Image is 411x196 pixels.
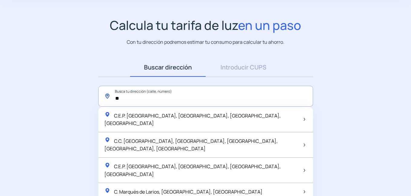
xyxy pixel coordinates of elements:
[104,162,110,168] img: location-pin-green.svg
[206,58,281,77] a: Introducir CUPS
[104,138,278,152] span: C.C. [GEOGRAPHIC_DATA], [GEOGRAPHIC_DATA], [GEOGRAPHIC_DATA], [GEOGRAPHIC_DATA], [GEOGRAPHIC_DATA]
[304,169,305,172] img: arrow-next-item.svg
[104,163,281,178] span: C.E.P. [GEOGRAPHIC_DATA], [GEOGRAPHIC_DATA], [GEOGRAPHIC_DATA], [GEOGRAPHIC_DATA]
[238,17,301,34] span: en un paso
[104,111,110,117] img: location-pin-green.svg
[114,188,263,195] span: C. Marqués de Larios, [GEOGRAPHIC_DATA], [GEOGRAPHIC_DATA]
[304,190,305,193] img: arrow-next-item.svg
[304,143,305,146] img: arrow-next-item.svg
[127,38,284,46] p: Con tu dirección podremos estimar tu consumo para calcular tu ahorro.
[104,188,110,194] img: location-pin-green.svg
[104,112,281,127] span: C.E.P. [GEOGRAPHIC_DATA], [GEOGRAPHIC_DATA], [GEOGRAPHIC_DATA], [GEOGRAPHIC_DATA]
[104,137,110,143] img: location-pin-green.svg
[110,18,301,33] h1: Calcula tu tarifa de luz
[130,58,206,77] a: Buscar dirección
[304,118,305,121] img: arrow-next-item.svg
